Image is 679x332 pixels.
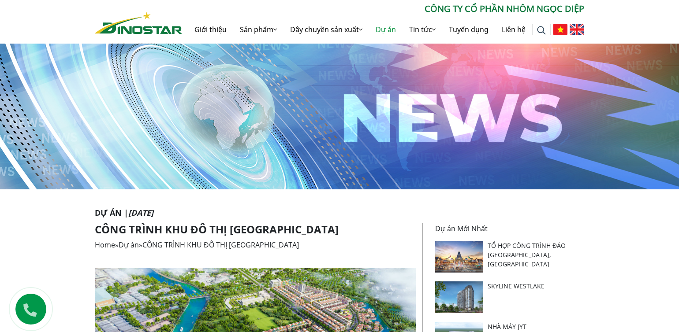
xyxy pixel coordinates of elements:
[488,322,526,331] a: NHÀ MÁY JYT
[128,207,153,218] i: [DATE]
[403,15,442,44] a: Tin tức
[435,241,483,273] img: TỔ HỢP CÔNG TRÌNH ĐẢO VŨ YÊN, HẢI PHÒNG
[495,15,532,44] a: Liên hệ
[95,207,584,219] p: Dự án |
[369,15,403,44] a: Dự án
[95,223,416,236] h1: CÔNG TRÌNH KHU ĐÔ THỊ [GEOGRAPHIC_DATA]
[488,241,566,268] a: TỔ HỢP CÔNG TRÌNH ĐẢO [GEOGRAPHIC_DATA], [GEOGRAPHIC_DATA]
[188,15,233,44] a: Giới thiệu
[233,15,284,44] a: Sản phẩm
[488,282,545,290] a: SKYLINE WESTLAKE
[182,2,584,15] p: CÔNG TY CỔ PHẦN NHÔM NGỌC DIỆP
[537,26,546,35] img: search
[95,12,182,34] img: Nhôm Dinostar
[553,24,567,35] img: Tiếng Việt
[435,281,483,313] img: SKYLINE WESTLAKE
[119,240,139,250] a: Dự án
[284,15,369,44] a: Dây chuyền sản xuất
[570,24,584,35] img: English
[142,240,299,250] span: CÔNG TRÌNH KHU ĐÔ THỊ [GEOGRAPHIC_DATA]
[435,223,579,234] p: Dự án Mới Nhất
[95,240,115,250] a: Home
[95,240,299,250] span: » »
[442,15,495,44] a: Tuyển dụng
